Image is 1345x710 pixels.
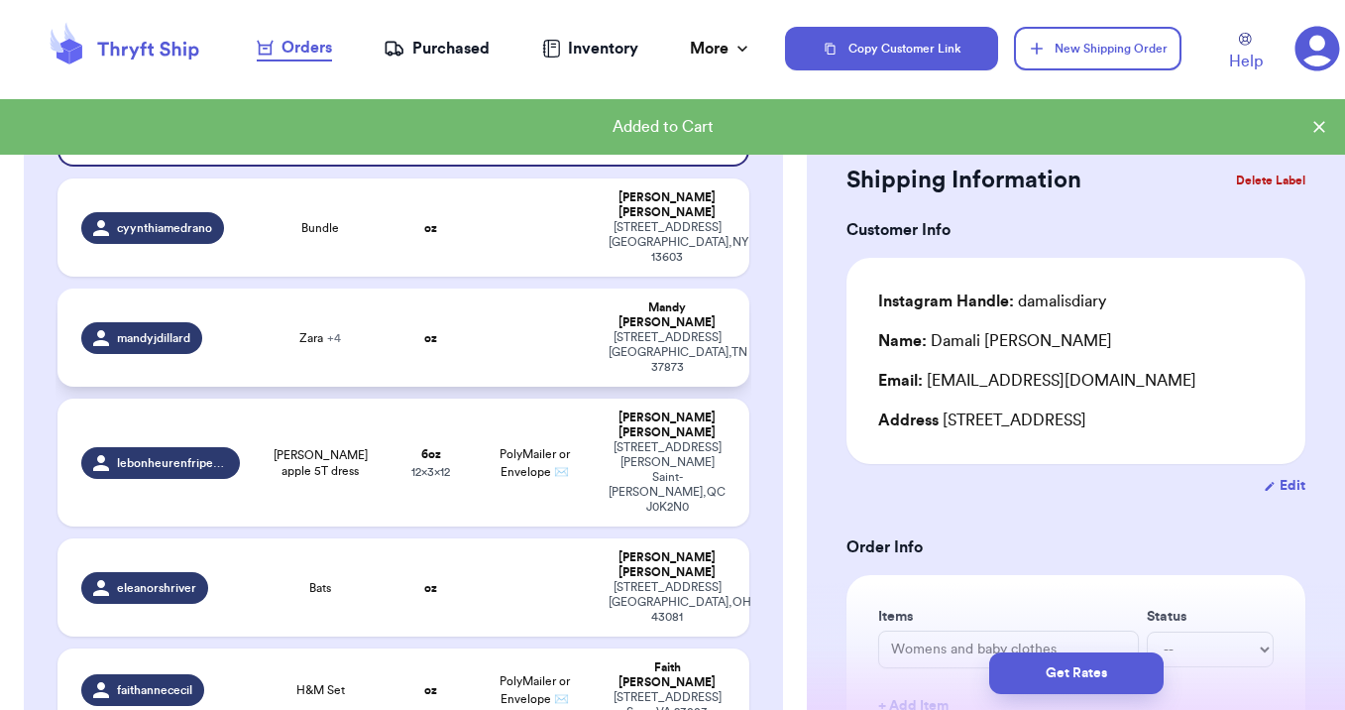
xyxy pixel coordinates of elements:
h2: Shipping Information [846,165,1081,196]
span: [PERSON_NAME] apple 5T dress [264,447,378,479]
strong: oz [424,332,437,344]
div: [STREET_ADDRESS] [878,409,1274,432]
label: Status [1147,607,1274,627]
div: [STREET_ADDRESS] [GEOGRAPHIC_DATA] , NY 13603 [609,220,725,265]
span: mandyjdillard [117,330,190,346]
span: Zara [299,330,341,346]
a: Orders [257,36,332,61]
span: PolyMailer or Envelope ✉️ [500,675,570,705]
strong: 6 oz [421,448,441,460]
span: 12 x 3 x 12 [411,466,450,478]
a: Help [1229,33,1263,73]
button: New Shipping Order [1014,27,1180,70]
div: [PERSON_NAME] [PERSON_NAME] [609,190,725,220]
button: Edit [1264,476,1305,496]
strong: oz [424,222,437,234]
div: Mandy [PERSON_NAME] [609,300,725,330]
span: lebonheurenfriperie [117,455,227,471]
button: Copy Customer Link [785,27,999,70]
button: Delete Label [1228,159,1313,202]
strong: oz [424,582,437,594]
span: Instagram Handle: [878,294,1014,309]
div: [PERSON_NAME] [PERSON_NAME] [609,550,725,580]
button: Get Rates [989,652,1164,694]
h3: Customer Info [846,218,1305,242]
span: Name: [878,333,927,349]
span: H&M Set [296,682,345,698]
a: Inventory [542,37,638,60]
span: + 4 [327,332,341,344]
div: Damali [PERSON_NAME] [878,329,1112,353]
div: Faith [PERSON_NAME] [609,660,725,690]
div: damalisdiary [878,290,1106,313]
span: Bundle [301,220,339,236]
div: [STREET_ADDRESS] [GEOGRAPHIC_DATA] , OH 43081 [609,580,725,625]
div: [STREET_ADDRESS] [GEOGRAPHIC_DATA] , TN 37873 [609,330,725,375]
span: PolyMailer or Envelope ✉️ [500,448,570,478]
span: cyynthiamedrano [117,220,212,236]
span: Address [878,413,939,428]
span: Email: [878,373,923,389]
label: Items [878,607,1139,627]
div: [STREET_ADDRESS][PERSON_NAME] Saint-[PERSON_NAME] , QC J0K2N0 [609,440,725,515]
div: Orders [257,36,332,59]
strong: oz [424,684,437,696]
a: 1 [1294,26,1340,71]
h3: Order Info [846,535,1305,559]
div: [EMAIL_ADDRESS][DOMAIN_NAME] [878,369,1274,393]
div: [PERSON_NAME] [PERSON_NAME] [609,411,725,440]
div: Added to Cart [16,115,1309,139]
div: More [690,37,752,60]
span: eleanorshriver [117,580,196,596]
span: faithannececil [117,682,192,698]
span: Bats [309,580,331,596]
a: Purchased [384,37,490,60]
span: Help [1229,50,1263,73]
